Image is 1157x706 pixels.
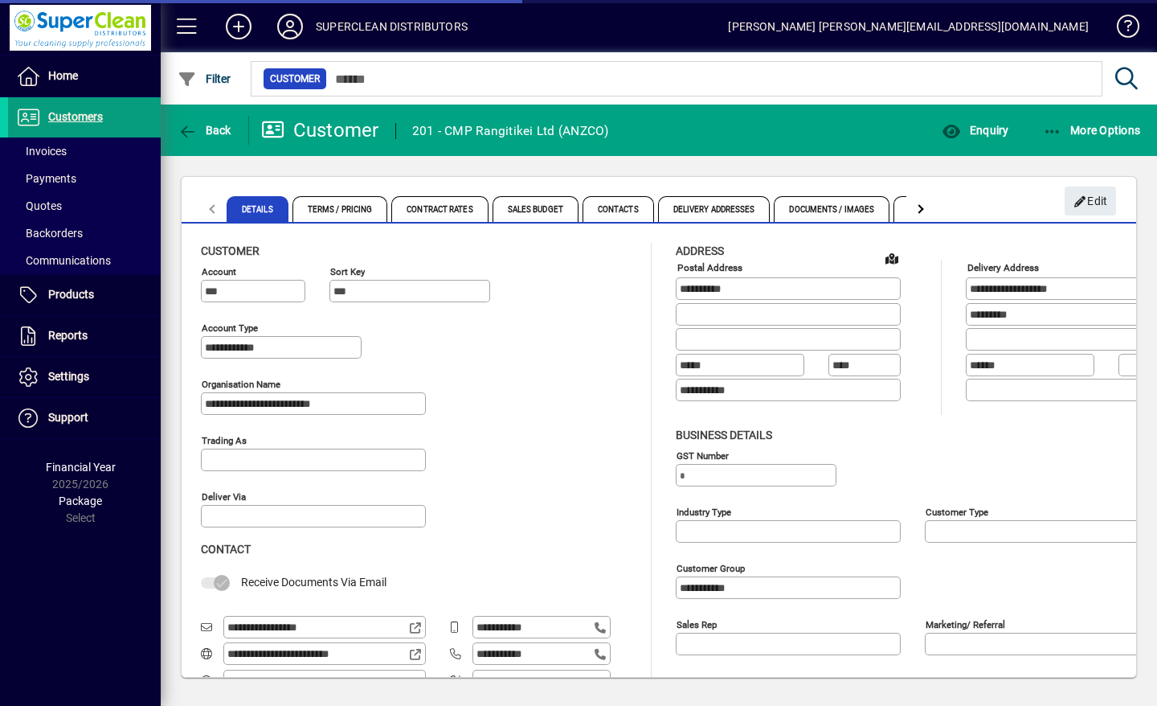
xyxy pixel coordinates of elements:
[391,196,488,222] span: Contract Rates
[677,618,717,630] mat-label: Sales rep
[178,72,231,85] span: Filter
[774,196,889,222] span: Documents / Images
[48,69,78,82] span: Home
[264,12,316,41] button: Profile
[8,138,161,165] a: Invoices
[8,316,161,356] a: Reports
[8,165,161,192] a: Payments
[8,220,161,247] a: Backorders
[1039,116,1145,145] button: More Options
[48,329,88,342] span: Reports
[1073,188,1108,215] span: Edit
[938,116,1012,145] button: Enquiry
[292,196,388,222] span: Terms / Pricing
[676,244,724,257] span: Address
[677,506,731,517] mat-label: Industry type
[677,675,712,686] mat-label: Manager
[59,495,102,507] span: Package
[174,64,235,93] button: Filter
[8,247,161,274] a: Communications
[677,562,745,573] mat-label: Customer group
[48,411,88,424] span: Support
[213,12,264,41] button: Add
[493,196,578,222] span: Sales Budget
[1043,124,1141,137] span: More Options
[261,117,379,143] div: Customer
[583,196,654,222] span: Contacts
[8,56,161,96] a: Home
[201,244,260,257] span: Customer
[676,429,772,441] span: Business details
[16,172,76,185] span: Payments
[48,288,94,301] span: Products
[658,196,771,222] span: Delivery Addresses
[16,199,62,212] span: Quotes
[202,266,236,277] mat-label: Account
[46,461,116,474] span: Financial Year
[161,116,249,145] app-page-header-button: Back
[8,192,161,220] a: Quotes
[270,71,320,87] span: Customer
[202,322,258,334] mat-label: Account Type
[893,196,983,222] span: Custom Fields
[202,491,246,503] mat-label: Deliver via
[202,435,247,446] mat-label: Trading as
[926,618,1005,630] mat-label: Marketing/ Referral
[728,14,1089,39] div: [PERSON_NAME] [PERSON_NAME][EMAIL_ADDRESS][DOMAIN_NAME]
[241,576,386,589] span: Receive Documents Via Email
[942,124,1008,137] span: Enquiry
[48,370,89,383] span: Settings
[8,275,161,315] a: Products
[178,124,231,137] span: Back
[202,379,280,390] mat-label: Organisation name
[174,116,235,145] button: Back
[330,266,365,277] mat-label: Sort key
[1105,3,1137,55] a: Knowledge Base
[16,145,67,158] span: Invoices
[8,398,161,438] a: Support
[1065,187,1116,215] button: Edit
[677,449,729,461] mat-label: GST Number
[16,227,83,240] span: Backorders
[316,14,468,39] div: SUPERCLEAN DISTRIBUTORS
[227,196,288,222] span: Details
[201,543,251,556] span: Contact
[879,245,905,271] a: View on map
[926,675,954,686] mat-label: Region
[8,357,161,397] a: Settings
[48,110,103,123] span: Customers
[412,118,609,144] div: 201 - CMP Rangitikei Ltd (ANZCO)
[926,506,988,517] mat-label: Customer type
[16,254,111,267] span: Communications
